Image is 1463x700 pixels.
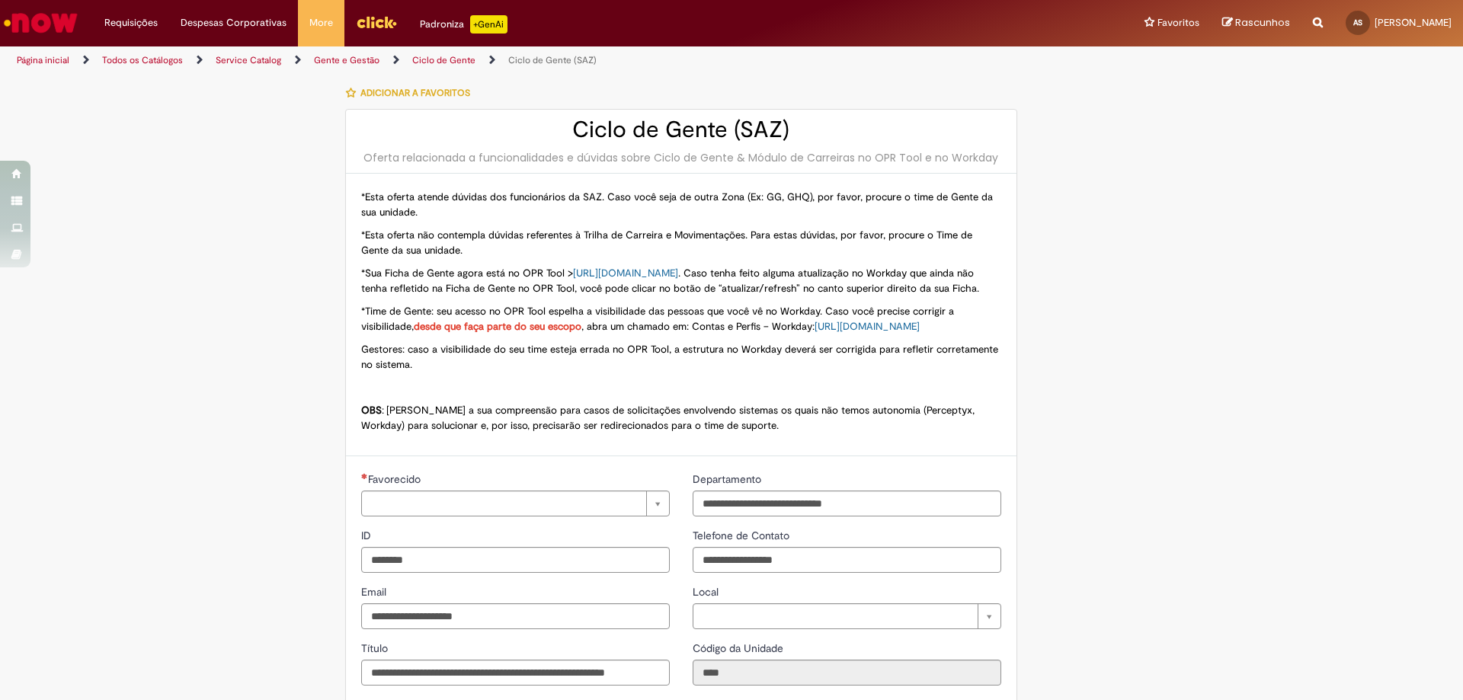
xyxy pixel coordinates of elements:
a: Service Catalog [216,54,281,66]
strong: OBS [361,404,382,417]
span: ID [361,529,374,542]
a: Ciclo de Gente (SAZ) [508,54,597,66]
input: Código da Unidade [693,660,1001,686]
input: Email [361,603,670,629]
img: ServiceNow [2,8,80,38]
a: Página inicial [17,54,69,66]
span: Gestores: caso a visibilidade do seu time esteja errada no OPR Tool, a estrutura no Workday dever... [361,343,998,371]
span: Necessários [361,473,368,479]
span: Telefone de Contato [693,529,792,542]
a: Limpar campo Local [693,603,1001,629]
input: Título [361,660,670,686]
span: Necessários - Favorecido [368,472,424,486]
span: Email [361,585,389,599]
button: Adicionar a Favoritos [345,77,479,109]
a: [URL][DOMAIN_NAME] [573,267,678,280]
a: Ciclo de Gente [412,54,475,66]
label: Somente leitura - Código da Unidade [693,641,786,656]
div: Padroniza [420,15,507,34]
span: Rascunhos [1235,15,1290,30]
span: *Esta oferta atende dúvidas dos funcionários da SAZ. Caso você seja de outra Zona (Ex: GG, GHQ), ... [361,190,993,219]
span: *Sua Ficha de Gente agora está no OPR Tool > . Caso tenha feito alguma atualização no Workday que... [361,267,979,295]
span: Somente leitura - Código da Unidade [693,641,786,655]
span: [PERSON_NAME] [1375,16,1452,29]
a: Rascunhos [1222,16,1290,30]
a: Todos os Catálogos [102,54,183,66]
span: desde que faça parte do seu escopo [414,320,581,333]
a: [URL][DOMAIN_NAME] [815,320,920,333]
span: Título [361,641,391,655]
span: Requisições [104,15,158,30]
span: Local [693,585,722,599]
span: Departamento [693,472,764,486]
input: ID [361,547,670,573]
a: Limpar campo Favorecido [361,491,670,516]
span: : [PERSON_NAME] a sua compreensão para casos de solicitações envolvendo sistemas os quais não tem... [361,404,975,432]
img: click_logo_yellow_360x200.png [356,11,397,34]
input: Telefone de Contato [693,547,1001,573]
span: Despesas Corporativas [181,15,287,30]
span: *Esta oferta não contempla dúvidas referentes à Trilha de Carreira e Movimentações. Para estas dú... [361,229,972,257]
a: Gente e Gestão [314,54,379,66]
input: Departamento [693,491,1001,516]
div: Oferta relacionada a funcionalidades e dúvidas sobre Ciclo de Gente & Módulo de Carreiras no OPR ... [361,150,1001,165]
span: *Time de Gente: seu acesso no OPR Tool espelha a visibilidade das pessoas que você vê no Workday.... [361,305,954,333]
p: +GenAi [470,15,507,34]
span: AS [1353,18,1362,27]
span: Favoritos [1157,15,1199,30]
span: Adicionar a Favoritos [360,87,470,99]
ul: Trilhas de página [11,46,964,75]
h2: Ciclo de Gente (SAZ) [361,117,1001,142]
span: More [309,15,333,30]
